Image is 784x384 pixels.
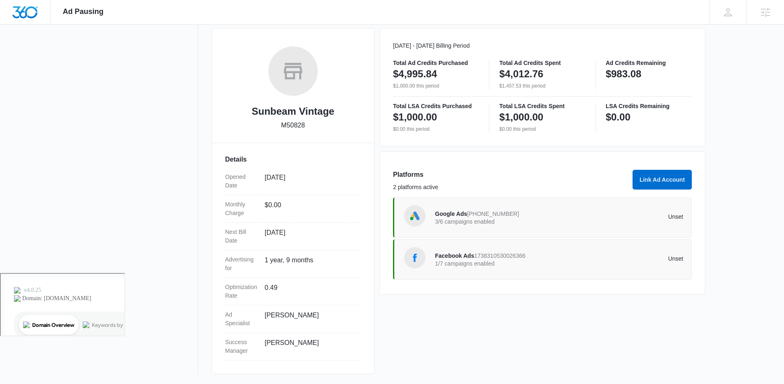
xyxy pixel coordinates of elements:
dt: Success Manager [225,338,258,355]
p: $0.00 [606,111,630,124]
span: Ad Pausing [63,7,104,16]
dt: Optimization Rate [225,283,258,300]
div: Domain: [DOMAIN_NAME] [21,21,91,28]
dd: 1 year, 9 months [265,255,354,273]
img: Google Ads [409,210,421,222]
div: Success Manager[PERSON_NAME] [225,333,361,361]
img: website_grey.svg [13,21,20,28]
div: Optimization Rate0.49 [225,278,361,305]
img: Facebook Ads [409,252,421,264]
p: $4,995.84 [393,67,437,81]
p: [DATE] - [DATE] Billing Period [393,42,692,50]
p: LSA Credits Remaining [606,103,692,109]
dt: Ad Specialist [225,310,258,328]
p: Ad Credits Remaining [606,60,692,66]
img: tab_keywords_by_traffic_grey.svg [82,48,88,54]
dd: [DATE] [265,228,354,245]
dd: [PERSON_NAME] [265,310,354,328]
div: Monthly Charge$0.00 [225,195,361,223]
img: tab_domain_overview_orange.svg [22,48,29,54]
p: $983.08 [606,67,642,81]
p: $1,000.00 [499,111,543,124]
h3: Details [225,155,361,164]
span: Facebook Ads [435,252,474,259]
p: $0.00 this period [393,125,479,133]
p: Unset [559,256,684,261]
div: Domain Overview [31,49,74,54]
div: v 4.0.25 [23,13,40,20]
dt: Advertising for [225,255,258,273]
p: $4,012.76 [499,67,543,81]
p: $1,000.00 this period [393,82,479,90]
span: Google Ads [435,211,467,217]
div: Keywords by Traffic [91,49,139,54]
img: logo_orange.svg [13,13,20,20]
p: Total Ad Credits Purchased [393,60,479,66]
p: Total LSA Credits Purchased [393,103,479,109]
span: 1738310530026366 [474,252,526,259]
h2: Sunbeam Vintage [252,104,335,119]
p: $1,000.00 [393,111,437,124]
p: Total LSA Credits Spent [499,103,585,109]
p: 3/6 campaigns enabled [435,219,559,224]
p: M50828 [281,120,305,130]
a: Google AdsGoogle Ads[PHONE_NUMBER]3/6 campaigns enabledUnset [393,197,692,238]
p: $0.00 this period [499,125,585,133]
dt: Opened Date [225,173,258,190]
p: $1,457.53 this period [499,82,585,90]
dd: [PERSON_NAME] [265,338,354,355]
dd: [DATE] [265,173,354,190]
p: 1/7 campaigns enabled [435,261,559,266]
dd: $0.00 [265,200,354,217]
h3: Platforms [393,170,628,180]
button: Link Ad Account [633,170,692,190]
div: Advertising for1 year, 9 months [225,250,361,278]
span: [PHONE_NUMBER] [467,211,519,217]
p: Total Ad Credits Spent [499,60,585,66]
div: Next Bill Date[DATE] [225,223,361,250]
a: Facebook AdsFacebook Ads17383105300263661/7 campaigns enabledUnset [393,239,692,280]
div: Ad Specialist[PERSON_NAME] [225,305,361,333]
p: Unset [559,214,684,220]
p: 2 platforms active [393,183,628,192]
dd: 0.49 [265,283,354,300]
div: Opened Date[DATE] [225,168,361,195]
dt: Next Bill Date [225,228,258,245]
dt: Monthly Charge [225,200,258,217]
